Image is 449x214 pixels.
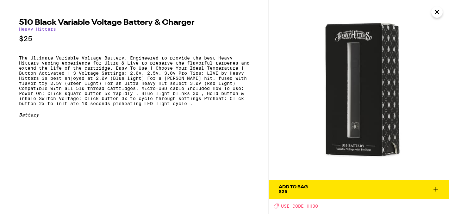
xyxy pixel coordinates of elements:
[281,204,318,209] span: USE CODE HH30
[4,4,46,9] span: Hi. Need any help?
[19,35,250,43] p: $25
[431,6,443,18] button: Close
[279,189,287,194] span: $25
[19,27,56,32] a: Heavy Hitters
[279,185,308,189] div: Add To Bag
[19,19,250,27] h2: 510 Black Variable Voltage Battery & Charger
[19,55,250,106] p: The Ultimate Variable Voltage Battery. Engineered to provide the best Heavy Hitters vaping experi...
[269,180,449,199] button: Add To Bag$25
[19,112,250,117] div: Battery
